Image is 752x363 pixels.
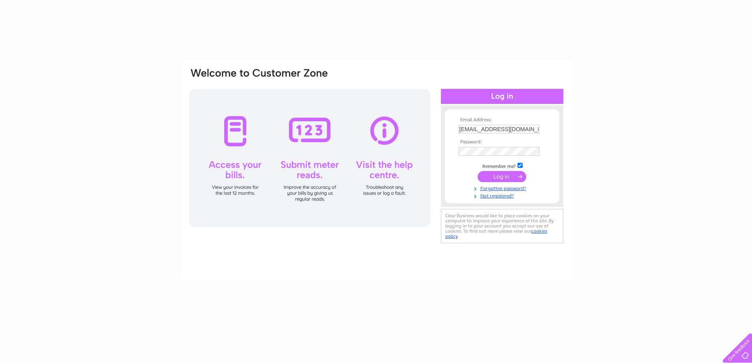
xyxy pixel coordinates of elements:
th: Password: [456,139,548,145]
div: Clear Business would like to place cookies on your computer to improve your experience of the sit... [441,209,563,243]
a: Not registered? [458,192,548,199]
a: Forgotten password? [458,184,548,192]
th: Email Address: [456,117,548,123]
a: cookies policy [445,228,547,239]
td: Remember me? [456,162,548,169]
input: Submit [478,171,526,182]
